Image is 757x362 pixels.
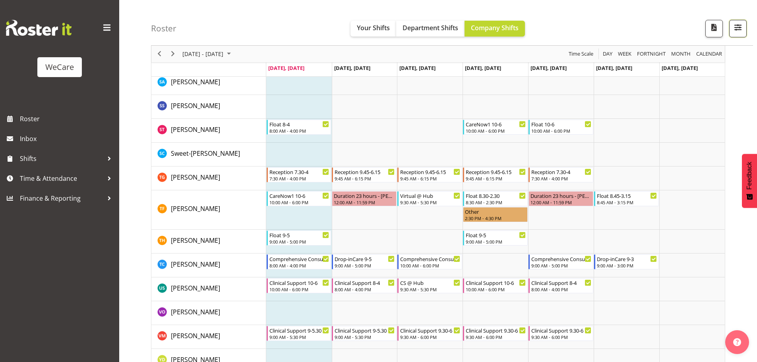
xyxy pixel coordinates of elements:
[267,167,331,182] div: Tayah Giesbrecht"s event - Reception 7.30-4 Begin From Monday, August 11, 2025 at 7:30:00 AM GMT+...
[166,46,180,62] div: next period
[151,119,266,143] td: Simone Turner resource
[151,95,266,119] td: Savanna Samson resource
[531,286,591,292] div: 8:00 AM - 4:00 PM
[695,49,724,59] button: Month
[171,77,220,87] a: [PERSON_NAME]
[466,128,526,134] div: 10:00 AM - 6:00 PM
[181,49,234,59] button: August 2025
[335,168,395,176] div: Reception 9.45-6.15
[531,255,591,263] div: Comprehensive Consult 9-5
[400,192,460,199] div: Virtual @ Hub
[466,175,526,182] div: 9:45 AM - 6:15 PM
[617,49,632,59] span: Week
[602,49,613,59] span: Day
[171,283,220,293] a: [PERSON_NAME]
[335,255,395,263] div: Drop-inCare 9-5
[695,49,723,59] span: calendar
[531,326,591,334] div: Clinical Support 9.30-6
[20,192,103,204] span: Finance & Reporting
[567,49,595,59] button: Time Scale
[399,64,436,72] span: [DATE], [DATE]
[335,175,395,182] div: 9:45 AM - 6:15 PM
[530,64,567,72] span: [DATE], [DATE]
[171,101,220,110] a: [PERSON_NAME]
[151,230,266,254] td: Tillie Hollyer resource
[171,204,220,213] a: [PERSON_NAME]
[267,278,331,293] div: Udani Senanayake"s event - Clinical Support 10-6 Begin From Monday, August 11, 2025 at 10:00:00 A...
[20,133,115,145] span: Inbox
[151,166,266,190] td: Tayah Giesbrecht resource
[350,21,396,37] button: Your Shifts
[20,172,103,184] span: Time & Attendance
[597,262,657,269] div: 9:00 AM - 3:00 PM
[267,191,331,206] div: Tessa Flynn"s event - CareNow1 10-6 Begin From Monday, August 11, 2025 at 10:00:00 AM GMT+12:00 E...
[20,153,103,165] span: Shifts
[597,255,657,263] div: Drop-inCare 9-3
[636,49,667,59] button: Fortnight
[334,64,370,72] span: [DATE], [DATE]
[171,125,220,134] a: [PERSON_NAME]
[465,64,501,72] span: [DATE], [DATE]
[357,23,390,32] span: Your Shifts
[269,120,329,128] div: Float 8-4
[733,338,741,346] img: help-xxl-2.png
[267,120,331,135] div: Simone Turner"s event - Float 8-4 Begin From Monday, August 11, 2025 at 8:00:00 AM GMT+12:00 Ends...
[531,168,591,176] div: Reception 7.30-4
[171,331,220,341] a: [PERSON_NAME]
[466,168,526,176] div: Reception 9.45-6.15
[729,20,747,37] button: Filter Shifts
[171,101,220,110] span: [PERSON_NAME]
[594,254,659,269] div: Torry Cobb"s event - Drop-inCare 9-3 Begin From Saturday, August 16, 2025 at 9:00:00 AM GMT+12:00...
[269,128,329,134] div: 8:00 AM - 4:00 PM
[530,199,591,205] div: 12:00 AM - 11:59 PM
[335,286,395,292] div: 8:00 AM - 4:00 PM
[335,262,395,269] div: 9:00 AM - 5:00 PM
[568,49,594,59] span: Time Scale
[6,20,72,36] img: Rosterit website logo
[153,46,166,62] div: previous period
[531,334,591,340] div: 9:30 AM - 6:00 PM
[332,278,397,293] div: Udani Senanayake"s event - Clinical Support 8-4 Begin From Tuesday, August 12, 2025 at 8:00:00 AM...
[332,254,397,269] div: Torry Cobb"s event - Drop-inCare 9-5 Begin From Tuesday, August 12, 2025 at 9:00:00 AM GMT+12:00 ...
[466,279,526,287] div: Clinical Support 10-6
[471,23,519,32] span: Company Shifts
[334,192,395,199] div: Duration 23 hours - [PERSON_NAME]
[397,167,462,182] div: Tayah Giesbrecht"s event - Reception 9.45-6.15 Begin From Wednesday, August 13, 2025 at 9:45:00 A...
[151,277,266,301] td: Udani Senanayake resource
[396,21,465,37] button: Department Shifts
[529,120,593,135] div: Simone Turner"s event - Float 10-6 Begin From Friday, August 15, 2025 at 10:00:00 AM GMT+12:00 En...
[594,191,659,206] div: Tessa Flynn"s event - Float 8.45-3.15 Begin From Saturday, August 16, 2025 at 8:45:00 AM GMT+12:0...
[400,279,460,287] div: CS @ Hub
[463,230,528,246] div: Tillie Hollyer"s event - Float 9-5 Begin From Thursday, August 14, 2025 at 9:00:00 AM GMT+12:00 E...
[463,326,528,341] div: Viktoriia Molchanova"s event - Clinical Support 9.30-6 Begin From Thursday, August 14, 2025 at 9:...
[269,192,329,199] div: CareNow1 10-6
[267,230,331,246] div: Tillie Hollyer"s event - Float 9-5 Begin From Monday, August 11, 2025 at 9:00:00 AM GMT+12:00 End...
[267,254,331,269] div: Torry Cobb"s event - Comprehensive Consult 8-4 Begin From Monday, August 11, 2025 at 8:00:00 AM G...
[529,326,593,341] div: Viktoriia Molchanova"s event - Clinical Support 9.30-6 Begin From Friday, August 15, 2025 at 9:30...
[529,278,593,293] div: Udani Senanayake"s event - Clinical Support 8-4 Begin From Friday, August 15, 2025 at 8:00:00 AM ...
[168,49,178,59] button: Next
[171,259,220,269] a: [PERSON_NAME]
[742,154,757,208] button: Feedback - Show survey
[465,21,525,37] button: Company Shifts
[171,149,240,158] span: Sweet-[PERSON_NAME]
[670,49,691,59] span: Month
[268,64,304,72] span: [DATE], [DATE]
[400,326,460,334] div: Clinical Support 9.30-6
[171,284,220,292] span: [PERSON_NAME]
[466,326,526,334] div: Clinical Support 9.30-6
[154,49,165,59] button: Previous
[269,231,329,239] div: Float 9-5
[531,262,591,269] div: 9:00 AM - 5:00 PM
[597,192,657,199] div: Float 8.45-3.15
[171,331,220,340] span: [PERSON_NAME]
[466,231,526,239] div: Float 9-5
[397,278,462,293] div: Udani Senanayake"s event - CS @ Hub Begin From Wednesday, August 13, 2025 at 9:30:00 AM GMT+12:00...
[171,173,220,182] span: [PERSON_NAME]
[400,255,460,263] div: Comprehensive Consult 10-6
[171,236,220,245] a: [PERSON_NAME]
[269,255,329,263] div: Comprehensive Consult 8-4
